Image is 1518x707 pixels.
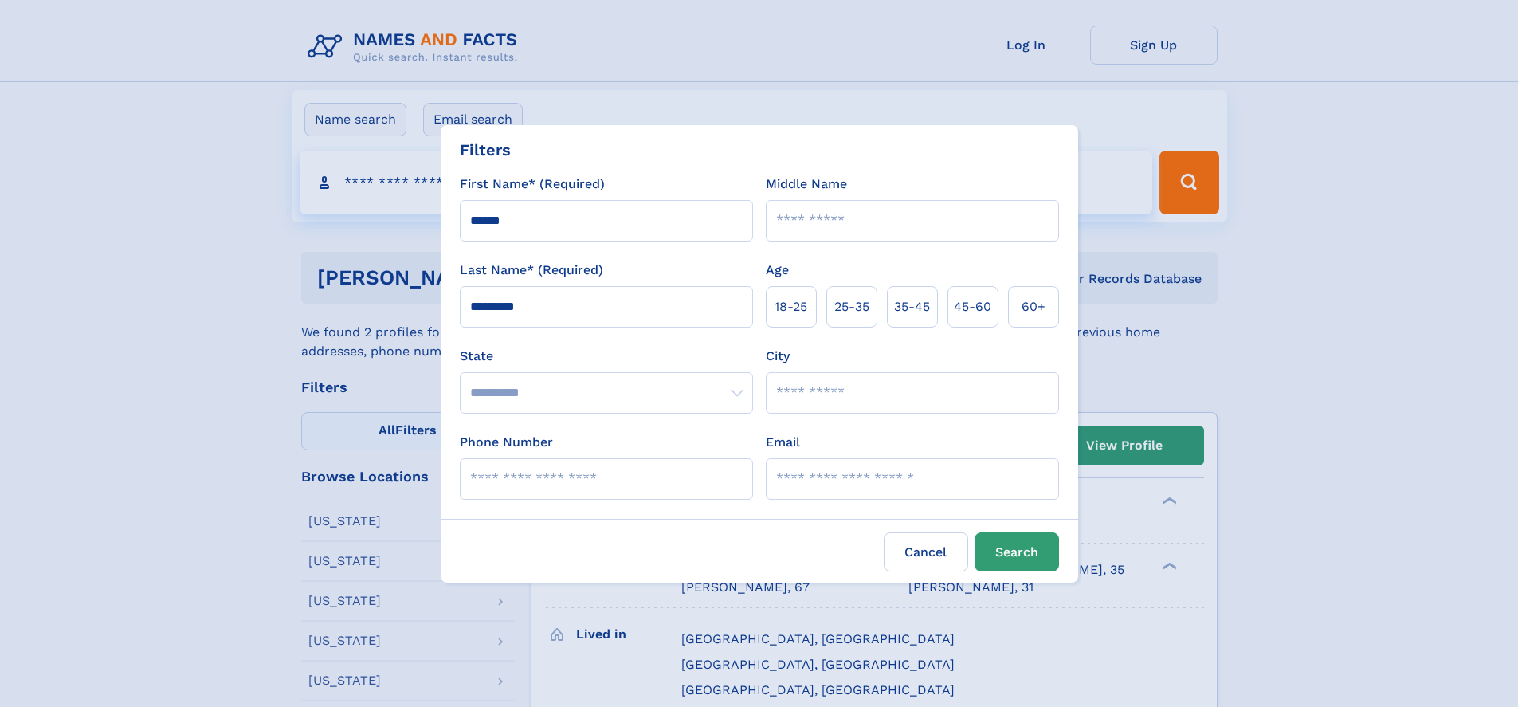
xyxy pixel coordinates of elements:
[775,297,807,316] span: 18‑25
[766,433,800,452] label: Email
[975,532,1059,571] button: Search
[460,347,753,366] label: State
[460,261,603,280] label: Last Name* (Required)
[766,175,847,194] label: Middle Name
[884,532,968,571] label: Cancel
[460,433,553,452] label: Phone Number
[894,297,930,316] span: 35‑45
[460,138,511,162] div: Filters
[766,347,790,366] label: City
[460,175,605,194] label: First Name* (Required)
[834,297,869,316] span: 25‑35
[954,297,991,316] span: 45‑60
[766,261,789,280] label: Age
[1022,297,1045,316] span: 60+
